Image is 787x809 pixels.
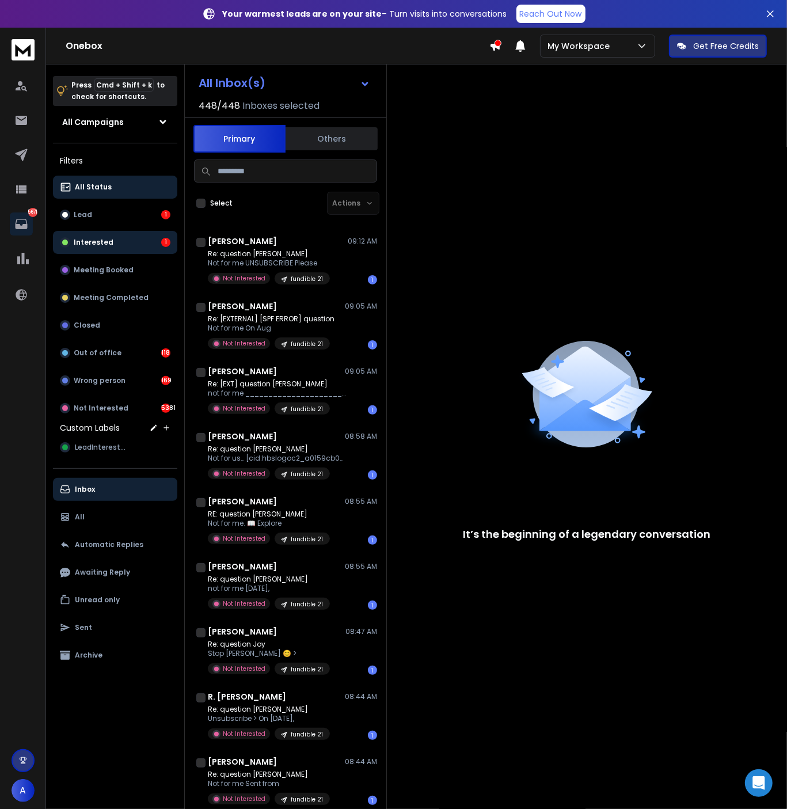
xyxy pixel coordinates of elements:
[75,595,120,605] p: Unread only
[53,533,177,556] button: Automatic Replies
[291,470,323,478] p: fundible 21
[208,301,277,312] h1: [PERSON_NAME]
[223,8,507,20] p: – Turn visits into conversations
[74,321,100,330] p: Closed
[693,40,759,52] p: Get Free Credits
[345,497,377,506] p: 08:55 AM
[669,35,767,58] button: Get Free Credits
[66,39,489,53] h1: Onebox
[345,302,377,311] p: 09:05 AM
[199,77,265,89] h1: All Inbox(s)
[189,71,379,94] button: All Inbox(s)
[12,39,35,60] img: logo
[291,535,323,544] p: fundible 21
[75,183,112,192] p: All Status
[53,506,177,529] button: All
[53,153,177,169] h3: Filters
[208,626,277,637] h1: [PERSON_NAME]
[28,208,37,217] p: 5671
[223,664,265,673] p: Not Interested
[53,588,177,612] button: Unread only
[368,275,377,284] div: 1
[745,769,773,797] div: Open Intercom Messenger
[75,512,85,522] p: All
[75,651,102,660] p: Archive
[208,649,330,658] p: Stop [PERSON_NAME] 😊 >
[208,324,334,333] p: Not for me On Aug
[368,601,377,610] div: 1
[74,210,92,219] p: Lead
[208,389,346,398] p: not for me ________________________________ From:
[53,111,177,134] button: All Campaigns
[291,665,323,674] p: fundible 21
[368,796,377,805] div: 1
[223,730,265,738] p: Not Interested
[53,561,177,584] button: Awaiting Reply
[208,756,277,768] h1: [PERSON_NAME]
[286,126,378,151] button: Others
[161,348,170,358] div: 118
[368,470,377,480] div: 1
[291,795,323,804] p: fundible 21
[161,404,170,413] div: 5381
[548,40,614,52] p: My Workspace
[208,259,330,268] p: Not for me UNSUBSCRIBE Please
[75,540,143,549] p: Automatic Replies
[345,562,377,571] p: 08:55 AM
[74,376,126,385] p: Wrong person
[208,236,277,247] h1: [PERSON_NAME]
[345,757,377,766] p: 08:44 AM
[208,249,330,259] p: Re: question [PERSON_NAME]
[53,644,177,667] button: Archive
[368,666,377,675] div: 1
[12,779,35,802] button: A
[208,366,277,377] h1: [PERSON_NAME]
[161,210,170,219] div: 1
[291,730,323,739] p: fundible 21
[53,231,177,254] button: Interested1
[368,340,377,350] div: 1
[193,125,286,153] button: Primary
[345,432,377,441] p: 08:58 AM
[208,431,277,442] h1: [PERSON_NAME]
[208,640,330,649] p: Re: question Joy
[368,405,377,415] div: 1
[208,510,330,519] p: RE: question [PERSON_NAME]
[242,99,320,113] h3: Inboxes selected
[208,454,346,463] p: Not for us… [cid:hbslogoc2_a0159cb0-1698-4d08-bdd2-3023081a2965.png] [cid:linec2_7905f45a-d31a-46...
[161,238,170,247] div: 1
[199,99,240,113] span: 448 / 448
[348,237,377,246] p: 09:12 AM
[223,534,265,543] p: Not Interested
[208,496,277,507] h1: [PERSON_NAME]
[161,376,170,385] div: 169
[62,116,124,128] h1: All Campaigns
[208,314,334,324] p: Re: [EXTERNAL] [SPF ERROR] question
[74,404,128,413] p: Not Interested
[10,212,33,236] a: 5671
[345,367,377,376] p: 09:05 AM
[53,176,177,199] button: All Status
[208,770,330,779] p: Re: question [PERSON_NAME]
[291,405,323,413] p: fundible 21
[368,731,377,740] div: 1
[223,339,265,348] p: Not Interested
[74,293,149,302] p: Meeting Completed
[208,575,330,584] p: Re: question [PERSON_NAME]
[208,705,330,714] p: Re: question [PERSON_NAME]
[53,314,177,337] button: Closed
[75,623,92,632] p: Sent
[71,79,165,102] p: Press to check for shortcuts.
[53,259,177,282] button: Meeting Booked
[345,692,377,701] p: 08:44 AM
[53,203,177,226] button: Lead1
[520,8,582,20] p: Reach Out Now
[291,600,323,609] p: fundible 21
[223,404,265,413] p: Not Interested
[223,795,265,803] p: Not Interested
[368,535,377,545] div: 1
[208,779,330,788] p: Not for me Sent from
[53,616,177,639] button: Sent
[208,691,286,702] h1: R. [PERSON_NAME]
